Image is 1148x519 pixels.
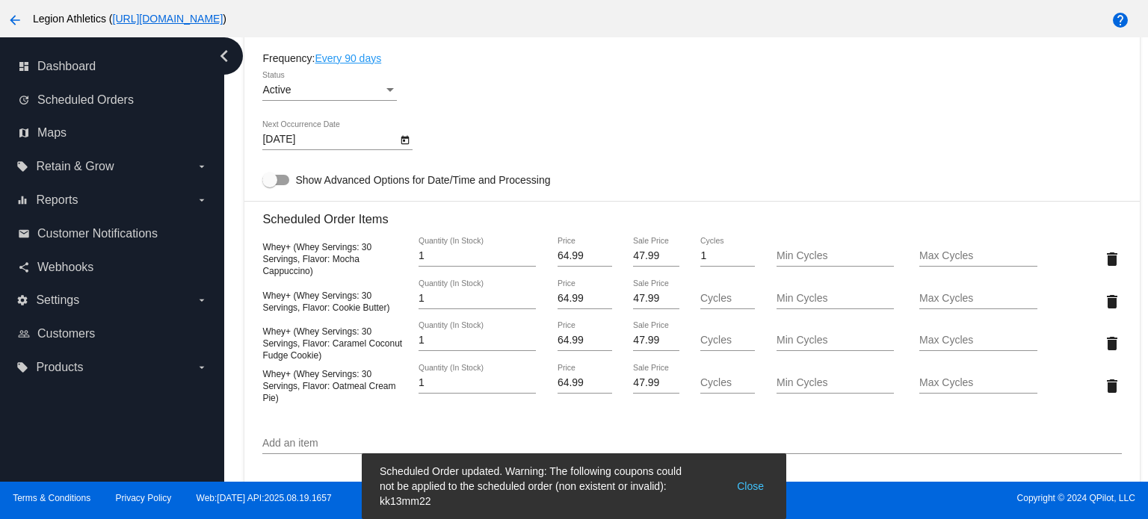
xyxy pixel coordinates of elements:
span: Whey+ (Whey Servings: 30 Servings, Flavor: Cookie Butter) [262,290,389,313]
i: arrow_drop_down [196,294,208,306]
span: Whey+ (Whey Servings: 30 Servings, Flavor: Oatmeal Cream Pie) [262,369,395,403]
i: local_offer [16,161,28,173]
span: Maps [37,126,67,140]
i: people_outline [18,328,30,340]
div: Frequency: [262,52,1121,64]
input: Min Cycles [777,377,894,389]
i: map [18,127,30,139]
span: Settings [36,293,79,307]
mat-icon: delete [1103,250,1121,268]
input: Cycles [700,377,755,389]
i: dashboard [18,60,30,72]
mat-icon: help [1111,11,1129,29]
span: Webhooks [37,261,93,274]
i: arrow_drop_down [196,194,208,206]
input: Price [558,293,612,305]
span: Active [262,84,291,96]
mat-icon: delete [1103,377,1121,395]
span: Retain & Grow [36,160,114,173]
input: Sale Price [633,250,679,262]
span: Scheduled Orders [37,93,134,107]
input: Quantity (In Stock) [419,377,536,389]
i: arrow_drop_down [196,361,208,373]
span: Whey+ (Whey Servings: 30 Servings, Flavor: Caramel Coconut Fudge Cookie) [262,326,402,361]
h3: 1 Shipping Rate Available [262,475,401,507]
h3: Scheduled Order Items [262,201,1121,226]
mat-icon: arrow_back [6,11,24,29]
input: Min Cycles [777,335,894,346]
input: Price [558,335,612,346]
input: Cycles [700,335,755,346]
input: Min Cycles [777,250,894,262]
mat-icon: delete [1103,335,1121,352]
input: Sale Price [633,293,679,305]
input: Quantity (In Stock) [419,335,536,346]
span: Copyright © 2024 QPilot, LLC [587,493,1135,503]
a: email Customer Notifications [18,222,208,246]
input: Sale Price [633,335,679,346]
span: Show Advanced Options for Date/Time and Processing [295,173,550,187]
input: Cycles [700,250,755,262]
a: Every 90 days [315,52,381,64]
a: update Scheduled Orders [18,88,208,112]
input: Max Cycles [919,377,1037,389]
span: Customer Notifications [37,227,158,240]
input: Next Occurrence Date [262,134,397,146]
input: Cycles [700,293,755,305]
mat-select: Status [262,84,397,96]
input: Sale Price [633,377,679,389]
i: update [18,94,30,106]
a: share Webhooks [18,255,208,279]
input: Min Cycles [777,293,894,305]
a: [URL][DOMAIN_NAME] [113,13,223,25]
i: arrow_drop_down [196,161,208,173]
span: Legion Athletics ( ) [33,13,226,25]
button: Open calendar [397,131,413,147]
i: email [18,228,30,240]
input: Quantity (In Stock) [419,293,536,305]
span: Whey+ (Whey Servings: 30 Servings, Flavor: Mocha Cappuccino) [262,242,371,276]
a: Privacy Policy [116,493,172,503]
span: Reports [36,193,78,207]
button: Close [732,464,768,509]
span: Customers [37,327,95,341]
input: Max Cycles [919,293,1037,305]
i: settings [16,294,28,306]
mat-icon: delete [1103,293,1121,311]
i: equalizer [16,194,28,206]
a: map Maps [18,121,208,145]
simple-snack-bar: Scheduled Order updated. Warning: The following coupons could not be applied to the scheduled ord... [380,464,768,509]
input: Max Cycles [919,250,1037,262]
span: Dashboard [37,60,96,73]
i: chevron_left [212,44,236,68]
i: share [18,261,30,273]
i: local_offer [16,361,28,373]
input: Max Cycles [919,335,1037,346]
input: Add an item [262,438,1121,450]
input: Price [558,377,612,389]
input: Price [558,250,612,262]
a: Terms & Conditions [13,493,90,503]
a: dashboard Dashboard [18,55,208,78]
a: Web:[DATE] API:2025.08.19.1657 [197,493,332,503]
input: Quantity (In Stock) [419,250,536,262]
a: people_outline Customers [18,322,208,346]
span: Products [36,361,83,374]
